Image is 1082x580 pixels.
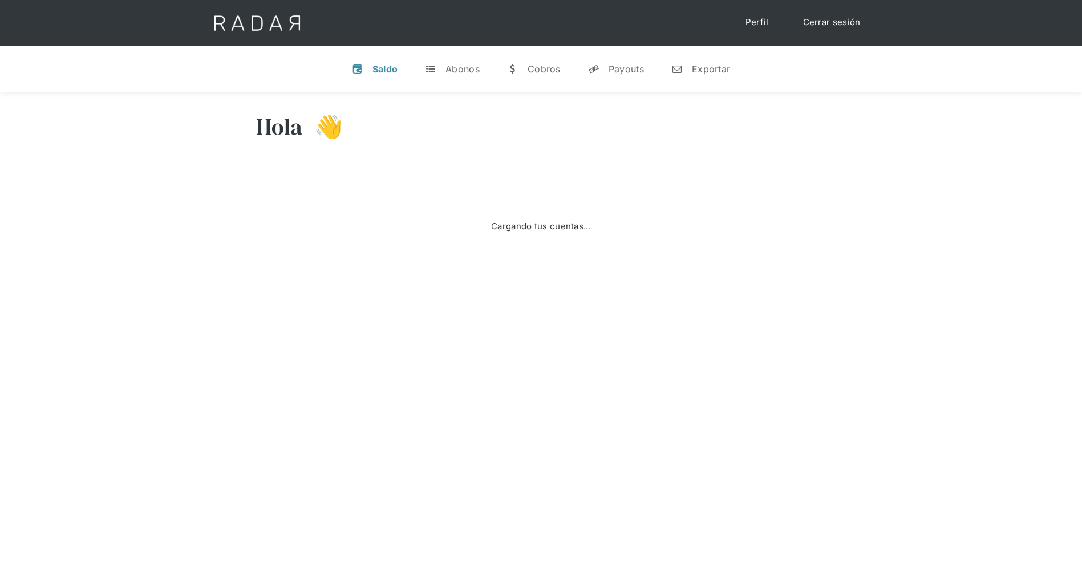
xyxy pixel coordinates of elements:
div: t [425,63,436,75]
div: Saldo [372,63,398,75]
div: n [671,63,683,75]
h3: Hola [256,112,303,141]
div: Exportar [692,63,730,75]
div: Payouts [609,63,644,75]
div: Abonos [445,63,480,75]
div: Cargando tus cuentas... [491,220,591,233]
div: v [352,63,363,75]
a: Perfil [734,11,780,34]
a: Cerrar sesión [792,11,872,34]
h3: 👋 [303,112,343,141]
div: w [507,63,518,75]
div: Cobros [528,63,561,75]
div: y [588,63,599,75]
